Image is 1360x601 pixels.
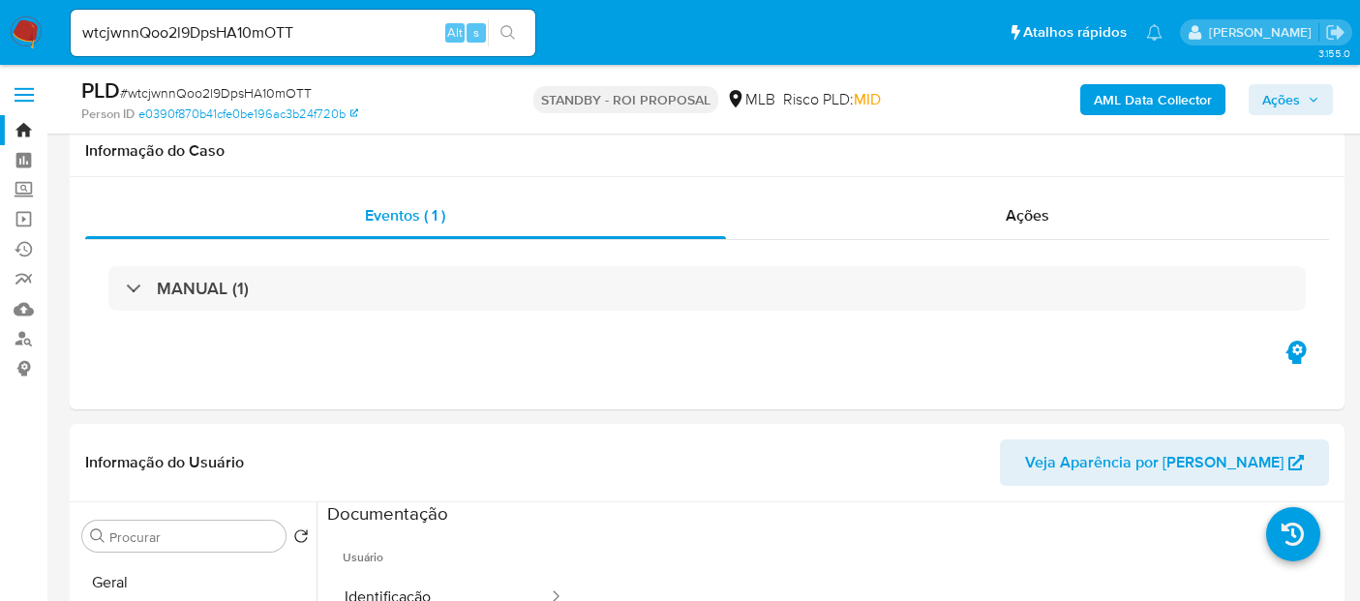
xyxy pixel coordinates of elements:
[473,23,479,42] span: s
[1209,23,1318,42] p: erico.trevizan@mercadopago.com.br
[90,528,106,544] button: Procurar
[447,23,463,42] span: Alt
[138,105,358,123] a: e0390f870b41cfe0be196ac3b24f720b
[85,453,244,472] h1: Informação do Usuário
[783,89,881,110] span: Risco PLD:
[1023,22,1127,43] span: Atalhos rápidos
[365,204,445,226] span: Eventos ( 1 )
[71,20,535,45] input: Pesquise usuários ou casos...
[109,528,278,546] input: Procurar
[81,75,120,105] b: PLD
[1262,84,1300,115] span: Ações
[1025,439,1284,486] span: Veja Aparência por [PERSON_NAME]
[1000,439,1329,486] button: Veja Aparência por [PERSON_NAME]
[293,528,309,550] button: Retornar ao pedido padrão
[533,86,718,113] p: STANDBY - ROI PROPOSAL
[1080,84,1225,115] button: AML Data Collector
[120,83,312,103] span: # wtcjwnnQoo2l9DpsHA10mOTT
[488,19,528,46] button: search-icon
[1146,24,1163,41] a: Notificações
[726,89,775,110] div: MLB
[85,141,1329,161] h1: Informação do Caso
[108,266,1306,311] div: MANUAL (1)
[81,105,135,123] b: Person ID
[1094,84,1212,115] b: AML Data Collector
[1249,84,1333,115] button: Ações
[157,278,249,299] h3: MANUAL (1)
[1325,22,1345,43] a: Sair
[854,88,881,110] span: MID
[1006,204,1049,226] span: Ações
